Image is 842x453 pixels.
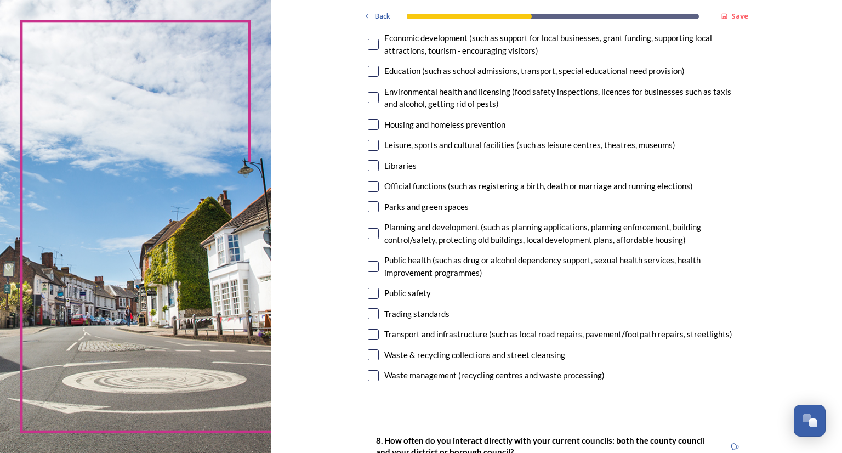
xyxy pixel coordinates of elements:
div: Public health (such as drug or alcohol dependency support, sexual health services, health improve... [384,254,745,279]
div: Libraries [384,160,417,172]
div: Housing and homeless prevention [384,118,505,131]
div: Official functions (such as registering a birth, death or marriage and running elections) [384,180,693,192]
span: Back [375,11,390,21]
div: Waste management (recycling centres and waste processing) [384,369,605,382]
div: Waste & recycling collections and street cleansing [384,349,565,361]
div: Public safety [384,287,431,299]
div: Education (such as school admissions, transport, special educational need provision) [384,65,685,77]
div: Planning and development (such as planning applications, planning enforcement, building control/s... [384,221,745,246]
div: Parks and green spaces [384,201,469,213]
div: Trading standards [384,308,450,320]
div: Leisure, sports and cultural facilities (such as leisure centres, theatres, museums) [384,139,675,151]
div: Transport and infrastructure (such as local road repairs, pavement/footpath repairs, streetlights) [384,328,732,341]
strong: Save [731,11,748,21]
div: Environmental health and licensing (food safety inspections, licences for businesses such as taxi... [384,86,745,110]
div: Economic development (such as support for local businesses, grant funding, supporting local attra... [384,32,745,56]
button: Open Chat [794,405,826,437]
